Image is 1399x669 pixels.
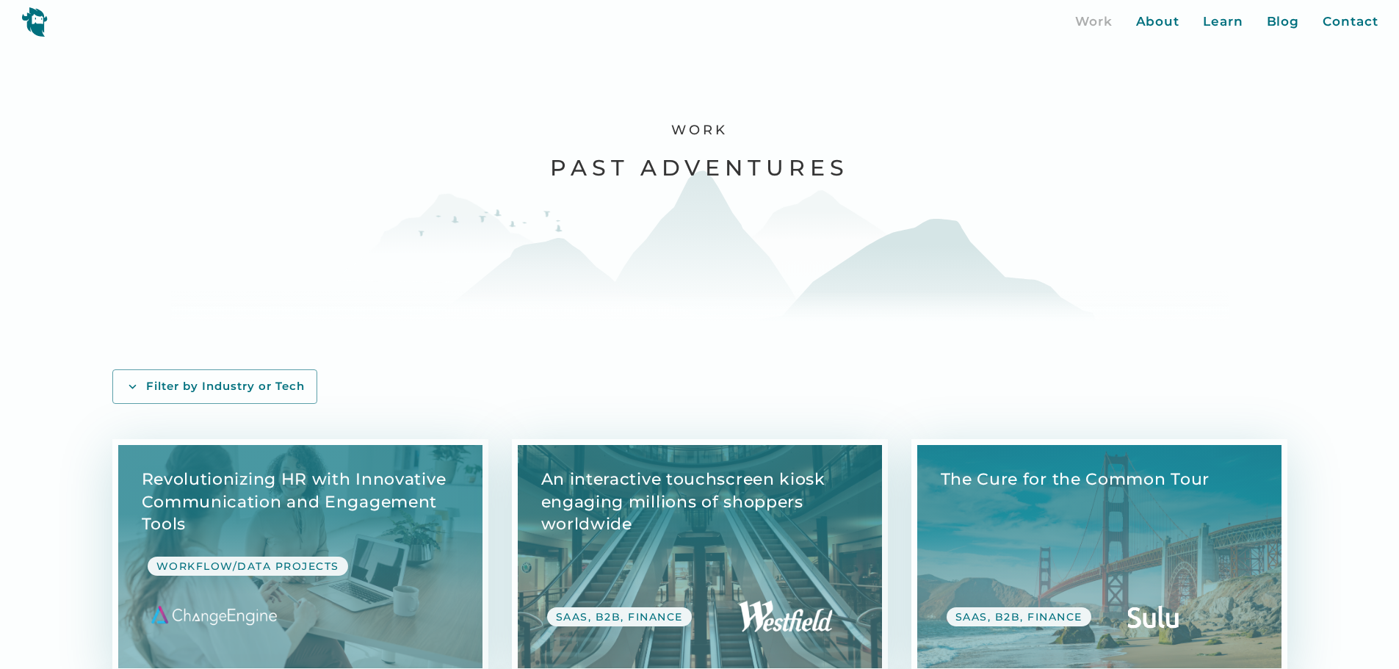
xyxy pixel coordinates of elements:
a: About [1136,12,1180,32]
a: Work [1075,12,1113,32]
a: Blog [1267,12,1300,32]
a: Filter by Industry or Tech [112,369,317,404]
h2: Past Adventures [550,153,849,182]
a: View Case Study [518,445,882,668]
img: yeti logo icon [21,7,48,37]
a: View Case Study [118,445,482,668]
div: Filter by Industry or Tech [146,379,305,394]
a: View Case Study [917,445,1281,668]
a: Learn [1203,12,1243,32]
a: Contact [1323,12,1378,32]
h1: Work [671,122,728,139]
